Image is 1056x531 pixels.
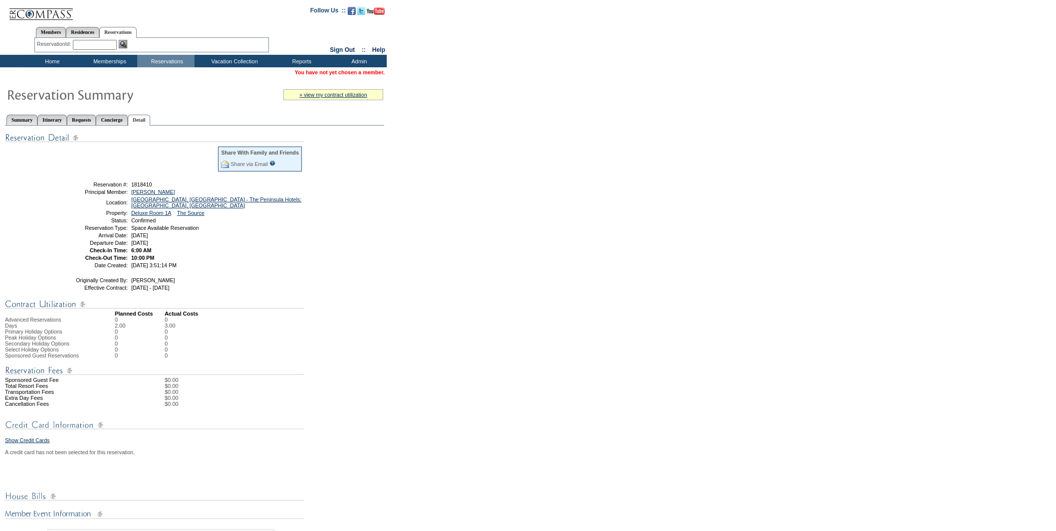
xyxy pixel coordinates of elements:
td: Reservations [137,55,195,67]
td: 0 [165,329,175,335]
td: 0 [165,347,175,353]
span: [DATE] - [DATE] [131,285,170,291]
a: Deluxe Room 1A [131,210,171,216]
td: 0 [165,353,175,358]
input: What is this? [269,161,275,166]
span: [DATE] 3:51:14 PM [131,262,177,268]
td: Actual Costs [165,311,384,317]
span: Confirmed [131,217,156,223]
td: 0 [115,329,165,335]
strong: Check-In Time: [90,247,128,253]
td: Date Created: [56,262,128,268]
td: Vacation Collection [195,55,272,67]
td: 0 [165,335,175,341]
a: [GEOGRAPHIC_DATA], [GEOGRAPHIC_DATA] - The Peninsula Hotels: [GEOGRAPHIC_DATA], [GEOGRAPHIC_DATA] [131,196,301,208]
div: Share With Family and Friends [221,150,299,156]
td: $0.00 [165,383,384,389]
td: Location: [56,196,128,208]
div: ReservationId: [37,40,73,48]
a: Sign Out [330,46,355,53]
span: Days [5,323,17,329]
span: 10:00 PM [131,255,154,261]
td: Transportation Fees [5,389,115,395]
td: $0.00 [165,389,384,395]
span: [PERSON_NAME] [131,277,175,283]
td: Property: [56,210,128,216]
a: Subscribe to our YouTube Channel [367,10,385,16]
td: $0.00 [165,377,384,383]
td: 0 [115,347,165,353]
a: Reservations [99,27,137,38]
span: Peak Holiday Options [5,335,56,341]
span: Primary Holiday Options [5,329,62,335]
img: Reservation Fees [5,364,304,377]
img: House Bills [5,490,304,503]
td: Effective Contract: [56,285,128,291]
td: Status: [56,217,128,223]
td: Reports [272,55,329,67]
a: Residences [66,27,99,37]
td: Arrival Date: [56,232,128,238]
span: You have not yet chosen a member. [295,69,385,75]
a: Share via Email [231,161,268,167]
span: 1818410 [131,181,152,187]
td: 0 [115,335,165,341]
td: Planned Costs [115,311,165,317]
td: 2.00 [115,323,165,329]
a: Members [36,27,66,37]
span: 6:00 AM [131,247,151,253]
td: Principal Member: [56,189,128,195]
td: 0 [165,317,175,323]
td: 0 [115,317,165,323]
span: :: [362,46,366,53]
div: A credit card has not been selected for this reservation. [5,449,384,455]
span: [DATE] [131,232,148,238]
td: Originally Created By: [56,277,128,283]
span: [DATE] [131,240,148,246]
td: Admin [329,55,387,67]
a: Detail [128,115,151,126]
td: 0 [115,341,165,347]
td: 3.00 [165,323,175,329]
a: Concierge [96,115,127,125]
a: The Source [177,210,205,216]
img: Reservaton Summary [6,84,206,104]
a: » view my contract utilization [299,92,367,98]
img: Reservation Detail [5,132,304,144]
td: Reservation #: [56,181,128,187]
td: Follow Us :: [310,6,346,18]
a: [PERSON_NAME] [131,189,175,195]
td: Reservation Type: [56,225,128,231]
td: Departure Date: [56,240,128,246]
td: Total Resort Fees [5,383,115,389]
span: Space Available Reservation [131,225,199,231]
td: Extra Day Fees [5,395,115,401]
td: 0 [115,353,165,358]
a: Requests [67,115,96,125]
a: Summary [6,115,37,125]
td: Sponsored Guest Fee [5,377,115,383]
td: $0.00 [165,401,384,407]
td: Home [22,55,80,67]
td: Memberships [80,55,137,67]
img: Follow us on Twitter [357,7,365,15]
img: Contract Utilization [5,298,304,311]
span: Secondary Holiday Options [5,341,69,347]
img: Reservation Search [119,40,127,48]
img: Credit Card Information [5,419,304,431]
td: 0 [165,341,175,347]
a: Follow us on Twitter [357,10,365,16]
a: Become our fan on Facebook [348,10,356,16]
span: Sponsored Guest Reservations [5,353,79,358]
td: $0.00 [165,395,384,401]
a: Show Credit Cards [5,437,49,443]
span: Select Holiday Options [5,347,59,353]
a: Help [372,46,385,53]
strong: Check-Out Time: [85,255,128,261]
img: Member Event [5,509,304,521]
td: Cancellation Fees [5,401,115,407]
img: Subscribe to our YouTube Channel [367,7,385,15]
a: Itinerary [37,115,67,125]
img: Become our fan on Facebook [348,7,356,15]
span: Advanced Reservations [5,317,61,323]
